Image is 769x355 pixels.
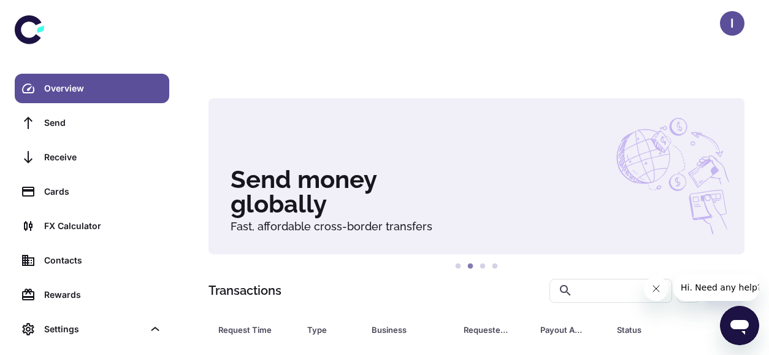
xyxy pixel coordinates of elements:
[15,108,169,138] a: Send
[476,260,489,273] button: 3
[15,246,169,275] a: Contacts
[307,321,341,338] div: Type
[44,254,162,267] div: Contacts
[15,142,169,172] a: Receive
[218,321,277,338] div: Request Time
[44,150,162,164] div: Receive
[7,9,88,18] span: Hi. Need any help?
[464,260,476,273] button: 2
[44,82,162,95] div: Overview
[464,321,510,338] div: Requested Amount
[540,321,586,338] div: Payout Amount
[44,219,162,233] div: FX Calculator
[489,260,501,273] button: 4
[209,281,281,300] h1: Transactions
[673,274,759,301] iframe: Message from company
[15,74,169,103] a: Overview
[44,116,162,130] div: Send
[644,276,668,301] iframe: Close message
[307,321,357,338] span: Type
[15,280,169,310] a: Rewards
[617,321,694,338] div: Status
[44,288,162,302] div: Rewards
[720,306,759,345] iframe: Button to launch messaging window
[44,185,162,198] div: Cards
[720,11,744,36] button: I
[617,321,710,338] span: Status
[15,314,169,344] div: Settings
[218,321,293,338] span: Request Time
[44,322,143,336] div: Settings
[231,221,722,232] h6: Fast, affordable cross-border transfers
[15,177,169,206] a: Cards
[452,260,464,273] button: 1
[231,167,722,216] h3: Send money globally
[464,321,526,338] span: Requested Amount
[540,321,602,338] span: Payout Amount
[15,211,169,241] a: FX Calculator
